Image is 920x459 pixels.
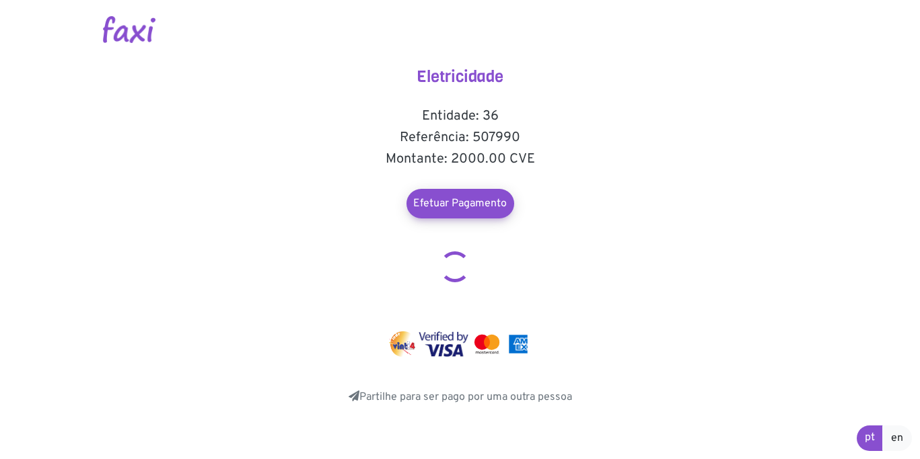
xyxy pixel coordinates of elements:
[389,331,416,357] img: vinti4
[326,108,595,124] h5: Entidade: 36
[349,390,572,404] a: Partilhe para ser pago por uma outra pessoa
[882,425,912,451] a: en
[471,331,502,357] img: mastercard
[505,331,531,357] img: mastercard
[406,189,514,218] a: Efetuar Pagamento
[857,425,883,451] a: pt
[419,331,469,357] img: visa
[326,67,595,87] h4: Eletricidade
[326,130,595,146] h5: Referência: 507990
[326,151,595,167] h5: Montante: 2000.00 CVE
